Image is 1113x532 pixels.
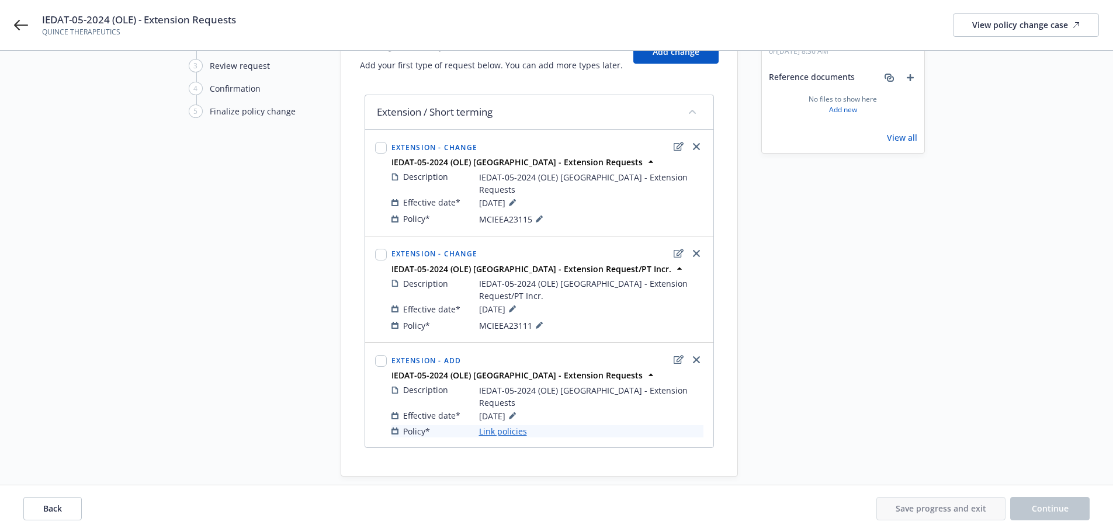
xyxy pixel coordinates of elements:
span: Back [43,503,62,514]
a: close [689,353,703,367]
span: IEDAT-05-2024 (OLE) [GEOGRAPHIC_DATA] - Extension Requests [479,384,703,409]
span: No files to show here [809,94,877,105]
span: IEDAT-05-2024 (OLE) [GEOGRAPHIC_DATA] - Extension Requests [479,171,703,196]
a: close [689,246,703,260]
span: Policy* [403,425,430,437]
span: Add your first type of request below. You can add more types later. [360,59,623,71]
span: [DATE] [479,409,519,423]
span: Description [403,277,448,290]
span: Effective date* [403,196,460,208]
button: Continue [1010,497,1090,520]
span: Reference documents [769,71,855,85]
span: QUINCE THERAPEUTICS [42,27,236,37]
div: 3 [189,59,203,72]
strong: IEDAT-05-2024 (OLE) [GEOGRAPHIC_DATA] - Extension Request/PT Incr. [391,263,671,274]
span: Effective date* [403,303,460,315]
span: Description [403,171,448,183]
span: Extension - Change [391,142,478,152]
span: MCIEEA23115 [479,212,546,226]
button: Add change [633,40,719,64]
span: MCIEEA23111 [479,318,546,332]
a: add [903,71,917,85]
a: edit [672,140,686,154]
button: Save progress and exit [876,497,1005,520]
span: Save progress and exit [896,503,986,514]
span: Policy* [403,319,430,332]
span: IEDAT-05-2024 (OLE) [GEOGRAPHIC_DATA] - Extension Request/PT Incr. [479,277,703,302]
a: View policy change case [953,13,1099,37]
span: Add change [653,46,699,57]
div: View policy change case [972,14,1080,36]
span: Description [403,384,448,396]
div: Review request [210,60,270,72]
a: close [689,140,703,154]
div: 4 [189,82,203,95]
div: 5 [189,105,203,118]
span: [DATE] [479,196,519,210]
a: edit [672,353,686,367]
span: Extension - Change [391,249,478,259]
a: associate [882,71,896,85]
span: IEDAT-05-2024 (OLE) - Extension Requests [42,13,236,27]
button: Back [23,497,82,520]
strong: IEDAT-05-2024 (OLE) [GEOGRAPHIC_DATA] - Extension Requests [391,370,643,381]
a: edit [672,246,686,260]
strong: IEDAT-05-2024 (OLE) [GEOGRAPHIC_DATA] - Extension Requests [391,157,643,168]
a: View all [887,131,917,144]
div: Extension / Short termingcollapse content [365,95,713,130]
a: Add new [829,105,857,115]
span: Extension / Short terming [377,105,493,119]
span: Continue [1032,503,1069,514]
span: Policy* [403,213,430,225]
div: Confirmation [210,82,261,95]
button: collapse content [683,102,702,121]
span: Effective date* [403,409,460,422]
a: Link policies [479,425,527,437]
span: [DATE] [479,302,519,316]
span: Extension - Add [391,356,462,366]
div: Finalize policy change [210,105,296,117]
